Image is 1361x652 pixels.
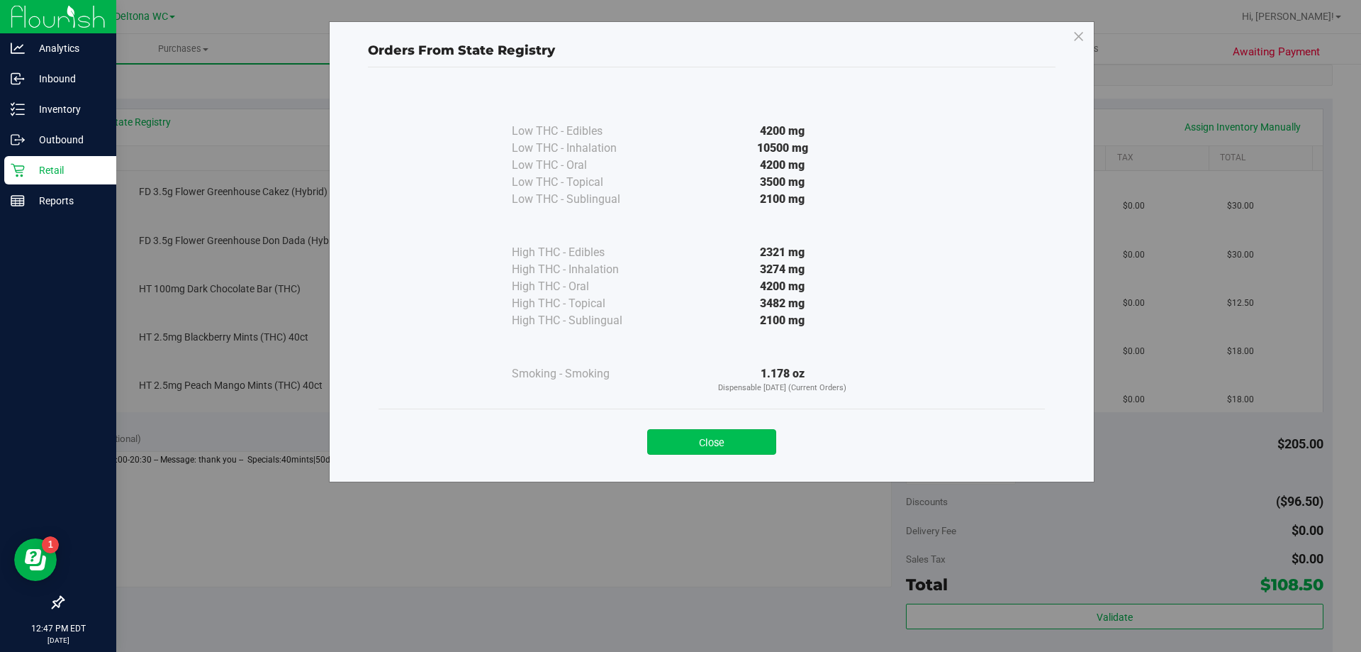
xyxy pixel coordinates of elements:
p: Analytics [25,40,110,57]
p: 12:47 PM EDT [6,622,110,635]
div: 10500 mg [654,140,912,157]
div: High THC - Topical [512,295,654,312]
iframe: Resource center [14,538,57,581]
inline-svg: Retail [11,163,25,177]
div: 2100 mg [654,191,912,208]
div: 3482 mg [654,295,912,312]
p: Dispensable [DATE] (Current Orders) [654,382,912,394]
iframe: Resource center unread badge [42,536,59,553]
inline-svg: Outbound [11,133,25,147]
div: Low THC - Sublingual [512,191,654,208]
div: Low THC - Topical [512,174,654,191]
inline-svg: Inbound [11,72,25,86]
div: Low THC - Inhalation [512,140,654,157]
div: High THC - Edibles [512,244,654,261]
p: Inventory [25,101,110,118]
div: 1.178 oz [654,365,912,394]
div: 2321 mg [654,244,912,261]
inline-svg: Inventory [11,102,25,116]
p: [DATE] [6,635,110,646]
button: Close [647,429,776,455]
div: 2100 mg [654,312,912,329]
p: Reports [25,192,110,209]
inline-svg: Analytics [11,41,25,55]
div: 4200 mg [654,123,912,140]
p: Inbound [25,70,110,87]
p: Outbound [25,131,110,148]
p: Retail [25,162,110,179]
div: Smoking - Smoking [512,365,654,382]
inline-svg: Reports [11,194,25,208]
span: Orders From State Registry [368,43,555,58]
div: High THC - Inhalation [512,261,654,278]
div: High THC - Sublingual [512,312,654,329]
div: High THC - Oral [512,278,654,295]
div: 3500 mg [654,174,912,191]
div: 4200 mg [654,157,912,174]
div: 3274 mg [654,261,912,278]
div: Low THC - Oral [512,157,654,174]
div: Low THC - Edibles [512,123,654,140]
div: 4200 mg [654,278,912,295]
